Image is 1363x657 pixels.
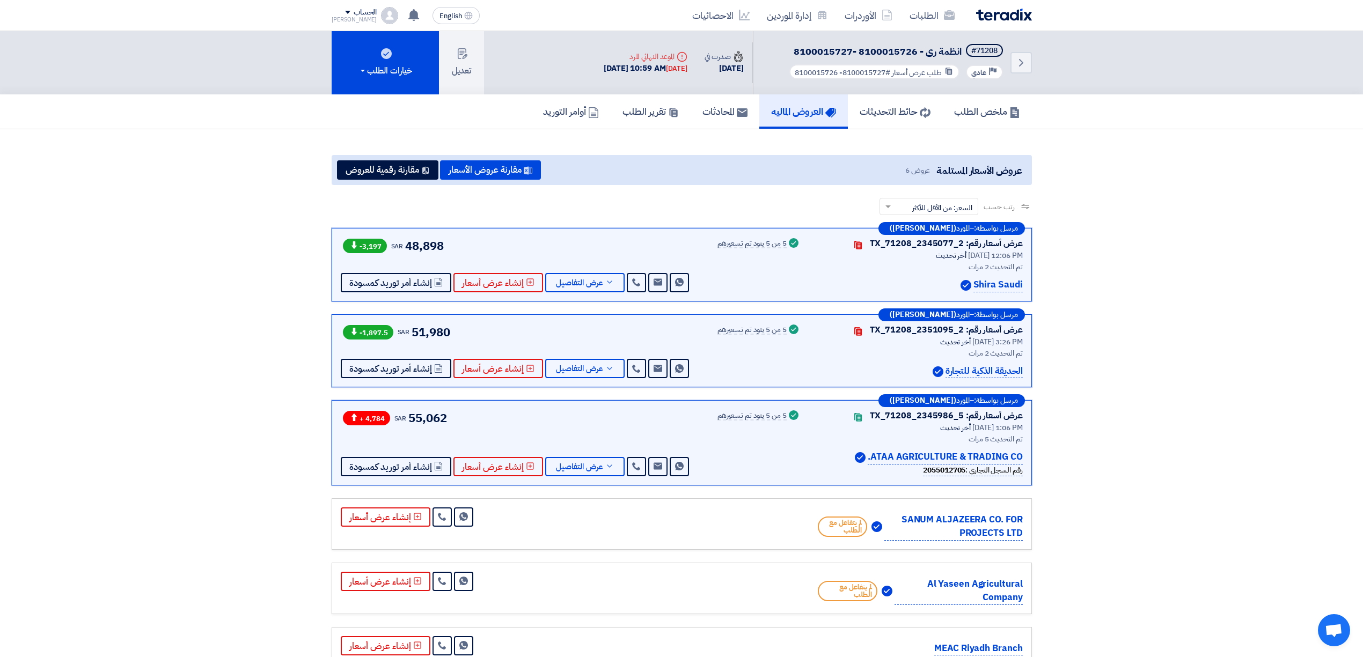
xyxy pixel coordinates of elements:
div: 5 من 5 بنود تم تسعيرهم [717,240,787,248]
div: 5 من 5 بنود تم تسعيرهم [717,412,787,420]
span: [DATE] 12:06 PM [968,250,1023,261]
p: Al Yaseen Agricultural Company [895,577,1023,605]
button: إنشاء عرض أسعار [341,507,430,527]
div: الحساب [354,8,377,17]
button: إنشاء عرض أسعار [341,636,430,655]
button: تعديل [439,31,484,94]
span: #8100015727- 8100015726 [795,67,890,78]
span: عرض التفاصيل [556,463,603,471]
p: ATAA AGRICULTURE & TRADING CO. [868,450,1022,464]
button: إنشاء أمر توريد كمسودة [341,359,451,378]
span: عروض الأسعار المستلمة [936,163,1022,178]
p: الحديقة الذكية للتجارة [946,364,1023,379]
div: رقم السجل التجاري : [923,464,1022,476]
img: Verified Account [933,366,943,377]
span: إنشاء أمر توريد كمسودة [349,279,432,287]
div: – [878,394,1025,407]
button: مقارنة رقمية للعروض [337,160,438,180]
button: خيارات الطلب [332,31,439,94]
span: عرض التفاصيل [556,279,603,287]
span: مرسل بواسطة: [974,311,1018,319]
button: إنشاء عرض أسعار [453,273,543,292]
a: الأوردرات [836,3,901,28]
div: – [878,222,1025,235]
span: المورد [956,225,970,232]
a: حائط التحديثات [848,94,942,129]
span: -1,897.5 [343,325,393,339]
button: إنشاء عرض أسعار [453,359,543,378]
button: عرض التفاصيل [545,457,625,476]
span: لم يتفاعل مع الطلب [818,581,877,601]
div: #71208 [971,47,998,55]
span: 48,898 [405,237,443,255]
span: أخر تحديث [940,422,971,433]
h5: انظمة رى - 8100015726 -8100015727 [787,44,1005,59]
h5: حائط التحديثات [860,105,930,117]
b: ([PERSON_NAME]) [890,225,956,232]
a: أوامر التوريد [531,94,611,129]
button: إنشاء عرض أسعار [453,457,543,476]
span: إنشاء عرض أسعار [462,365,524,373]
div: تم التحديث 2 مرات [814,261,1023,272]
div: [PERSON_NAME] [332,17,377,23]
h5: المحادثات [702,105,748,117]
button: عرض التفاصيل [545,273,625,292]
h5: العروض الماليه [771,105,836,117]
span: [DATE] 1:06 PM [972,422,1023,433]
a: Open chat [1318,614,1350,646]
span: المورد [956,397,970,404]
div: صدرت في [705,51,743,62]
h5: تقرير الطلب [622,105,679,117]
b: 2055012705 [923,464,965,476]
a: المحادثات [691,94,759,129]
img: Verified Account [871,521,882,532]
span: إنشاء عرض أسعار [462,279,524,287]
b: ([PERSON_NAME]) [890,397,956,404]
a: الاحصائيات [684,3,758,28]
a: الطلبات [901,3,963,28]
div: عرض أسعار رقم: TX_71208_2351095_2 [870,323,1023,336]
h5: أوامر التوريد [543,105,599,117]
b: ([PERSON_NAME]) [890,311,956,319]
div: [DATE] 10:59 AM [604,62,687,75]
span: + 4,784 [343,411,390,425]
div: تم التحديث 5 مرات [814,433,1023,445]
div: تم التحديث 2 مرات [814,348,1023,359]
div: 5 من 5 بنود تم تسعيرهم [717,326,787,335]
div: عرض أسعار رقم: TX_71208_2345077_2 [870,237,1023,250]
button: مقارنة عروض الأسعار [440,160,541,180]
a: إدارة الموردين [758,3,836,28]
button: إنشاء أمر توريد كمسودة [341,273,451,292]
button: إنشاء عرض أسعار [341,572,430,591]
div: [DATE] [666,63,687,74]
span: رتب حسب [984,201,1014,212]
span: English [439,12,462,20]
span: السعر: من الأقل للأكثر [912,202,972,213]
span: SAR [398,327,410,337]
span: SAR [394,414,407,423]
span: المورد [956,311,970,319]
span: مرسل بواسطة: [974,397,1018,404]
div: [DATE] [705,62,743,75]
a: تقرير الطلب [611,94,691,129]
span: إنشاء عرض أسعار [462,463,524,471]
button: English [433,7,480,24]
span: 51,980 [412,323,450,341]
span: SAR [391,241,404,251]
span: أخر تحديث [940,336,971,348]
h5: ملخص الطلب [954,105,1020,117]
span: إنشاء أمر توريد كمسودة [349,463,432,471]
div: الموعد النهائي للرد [604,51,687,62]
p: SANUM ALJAZEERA CO. FOR PROJECTS LTD [884,513,1022,541]
span: طلب عرض أسعار [892,67,942,78]
p: Shira Saudi [973,278,1023,292]
a: العروض الماليه [759,94,848,129]
div: – [878,308,1025,321]
span: عرض التفاصيل [556,365,603,373]
span: لم يتفاعل مع الطلب [818,516,868,537]
div: عرض أسعار رقم: TX_71208_2345986_5 [870,409,1023,422]
span: أخر تحديث [936,250,966,261]
span: -3,197 [343,239,387,253]
button: عرض التفاصيل [545,359,625,378]
span: انظمة رى - 8100015726 -8100015727 [794,44,962,58]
